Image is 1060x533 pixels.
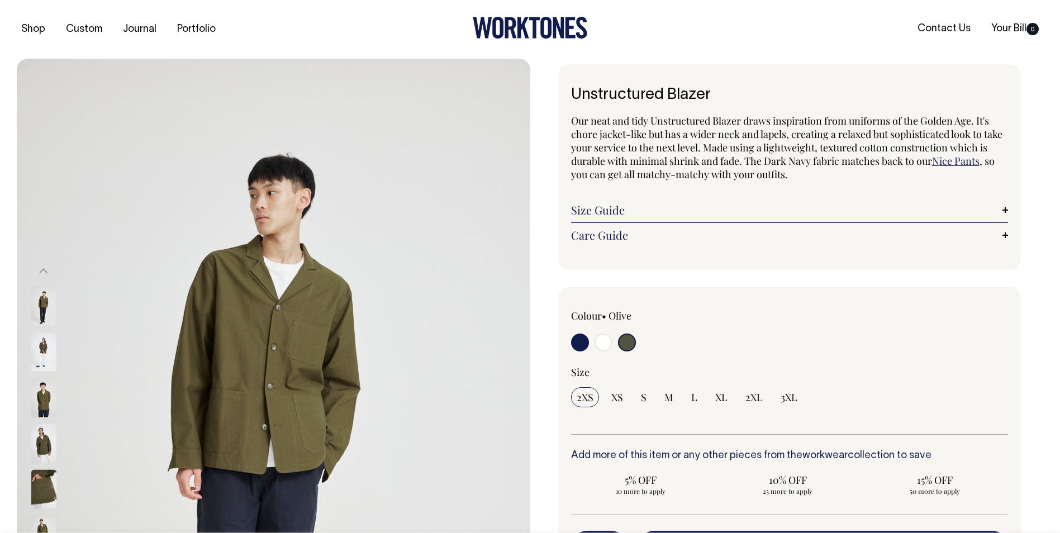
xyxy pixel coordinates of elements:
[577,487,706,496] span: 10 more to apply
[1026,23,1039,35] span: 0
[781,391,797,404] span: 3XL
[641,391,647,404] span: S
[635,387,652,407] input: S
[571,87,1009,104] h1: Unstructured Blazer
[664,391,673,404] span: M
[571,154,995,181] span: , so you can get all matchy-matchy with your outfits.
[864,470,1005,499] input: 15% OFF 50 more to apply
[602,309,606,322] span: •
[659,387,679,407] input: M
[31,332,56,372] img: olive
[571,470,711,499] input: 5% OFF 10 more to apply
[775,387,803,407] input: 3XL
[31,378,56,417] img: olive
[571,114,1002,168] span: Our neat and tidy Unstructured Blazer draws inspiration from uniforms of the Golden Age. It's cho...
[745,391,763,404] span: 2XL
[35,258,52,283] button: Previous
[31,470,56,509] img: olive
[571,387,599,407] input: 2XS
[571,229,1009,242] a: Care Guide
[870,487,999,496] span: 50 more to apply
[987,20,1043,38] a: Your Bill0
[571,309,746,322] div: Colour
[61,20,107,39] a: Custom
[31,287,56,326] img: olive
[118,20,161,39] a: Journal
[870,473,999,487] span: 15% OFF
[710,387,733,407] input: XL
[17,20,50,39] a: Shop
[715,391,728,404] span: XL
[717,470,858,499] input: 10% OFF 25 more to apply
[606,387,629,407] input: XS
[571,450,1009,461] h6: Add more of this item or any other pieces from the collection to save
[571,203,1009,217] a: Size Guide
[577,473,706,487] span: 5% OFF
[802,451,848,460] a: workwear
[173,20,220,39] a: Portfolio
[577,391,593,404] span: 2XS
[913,20,975,38] a: Contact Us
[686,387,703,407] input: L
[723,487,852,496] span: 25 more to apply
[609,309,631,322] label: Olive
[691,391,697,404] span: L
[571,365,1009,379] div: Size
[31,424,56,463] img: olive
[932,154,980,168] a: Nice Pants
[740,387,768,407] input: 2XL
[611,391,623,404] span: XS
[723,473,852,487] span: 10% OFF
